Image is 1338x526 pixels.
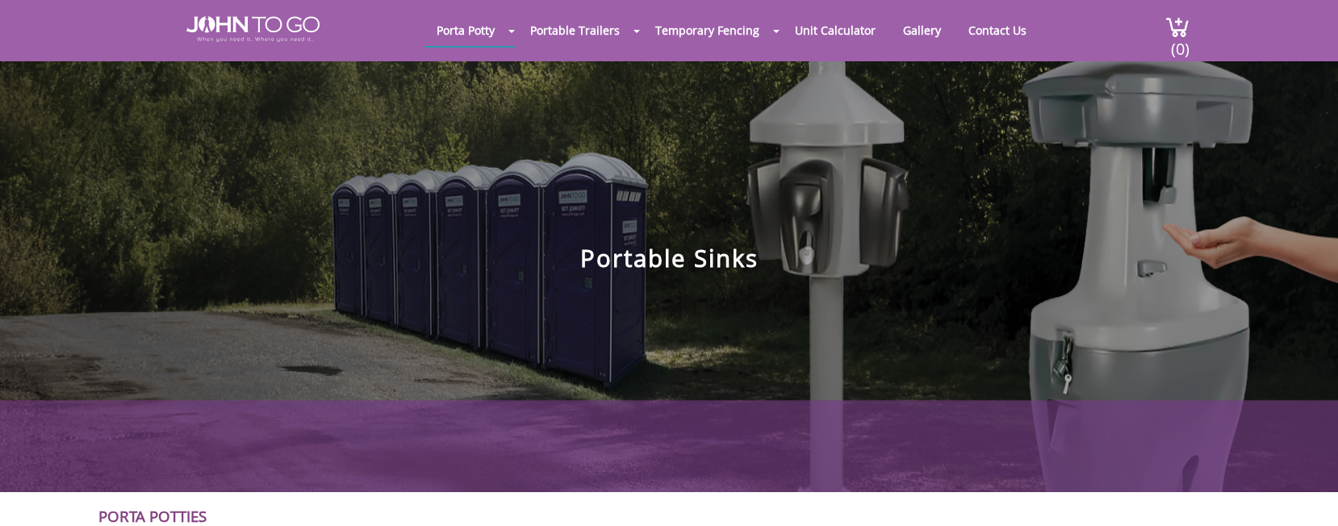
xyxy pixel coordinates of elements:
a: Portable Trailers [518,15,632,46]
span: (0) [1170,25,1190,60]
a: Porta Potties [98,506,207,526]
a: Porta Potty [424,15,507,46]
a: Contact Us [956,15,1039,46]
a: Temporary Fencing [643,15,771,46]
img: cart a [1165,16,1190,38]
img: JOHN to go [186,16,320,42]
a: Unit Calculator [783,15,888,46]
a: Gallery [891,15,953,46]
